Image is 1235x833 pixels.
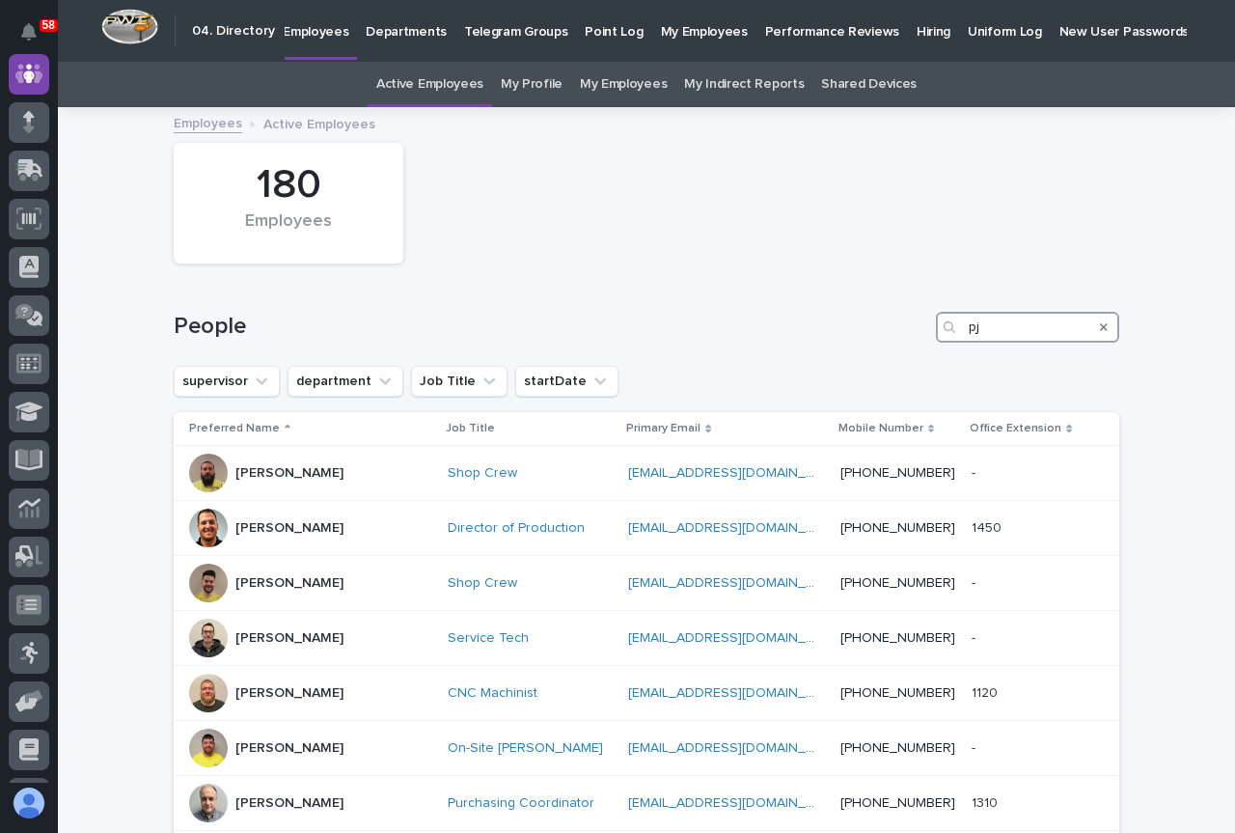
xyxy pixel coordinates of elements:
p: - [972,626,979,647]
p: [PERSON_NAME] [235,520,343,537]
a: [PHONE_NUMBER] [840,741,955,755]
div: Notifications58 [24,23,49,54]
a: CNC Machinist [448,685,537,702]
p: [PERSON_NAME] [235,575,343,592]
img: Workspace Logo [101,9,158,44]
div: 180 [206,161,370,209]
a: Active Employees [376,62,483,107]
a: On-Site [PERSON_NAME] [448,740,603,757]
h2: 04. Directory [192,23,275,40]
button: supervisor [174,366,280,397]
button: users-avatar [9,783,49,823]
button: Job Title [411,366,508,397]
p: Mobile Number [838,418,923,439]
a: [PHONE_NUMBER] [840,576,955,590]
a: [EMAIL_ADDRESS][DOMAIN_NAME] [628,796,846,810]
p: 1310 [972,791,1002,812]
p: [PERSON_NAME] [235,685,343,702]
a: Service Tech [448,630,529,647]
a: [PHONE_NUMBER] [840,796,955,810]
div: Employees [206,211,370,252]
a: [EMAIL_ADDRESS][DOMAIN_NAME] [628,466,846,480]
tr: [PERSON_NAME]CNC Machinist [EMAIL_ADDRESS][DOMAIN_NAME] [PHONE_NUMBER]11201120 [174,666,1119,721]
input: Search [936,312,1119,343]
p: - [972,571,979,592]
a: [EMAIL_ADDRESS][DOMAIN_NAME] [628,576,846,590]
a: Purchasing Coordinator [448,795,594,812]
p: [PERSON_NAME] [235,740,343,757]
p: - [972,736,979,757]
button: Notifications [9,12,49,52]
p: Job Title [446,418,495,439]
tr: [PERSON_NAME]On-Site [PERSON_NAME] [EMAIL_ADDRESS][DOMAIN_NAME] [PHONE_NUMBER]-- [174,721,1119,776]
p: [PERSON_NAME] [235,795,343,812]
a: My Profile [501,62,563,107]
a: Director of Production [448,520,585,537]
a: [EMAIL_ADDRESS][DOMAIN_NAME] [628,686,846,700]
tr: [PERSON_NAME]Service Tech [EMAIL_ADDRESS][DOMAIN_NAME] [PHONE_NUMBER]-- [174,611,1119,666]
a: Employees [174,111,242,133]
p: 58 [42,18,55,32]
a: [PHONE_NUMBER] [840,631,955,645]
p: - [972,461,979,482]
tr: [PERSON_NAME]Director of Production [EMAIL_ADDRESS][DOMAIN_NAME] [PHONE_NUMBER]14501450 [174,501,1119,556]
a: My Indirect Reports [684,62,804,107]
a: [EMAIL_ADDRESS][DOMAIN_NAME] [628,741,846,755]
p: 1120 [972,681,1002,702]
p: Primary Email [626,418,700,439]
p: 1450 [972,516,1005,537]
p: Preferred Name [189,418,280,439]
h1: People [174,313,928,341]
a: Shared Devices [821,62,917,107]
a: [PHONE_NUMBER] [840,466,955,480]
tr: [PERSON_NAME]Shop Crew [EMAIL_ADDRESS][DOMAIN_NAME] [PHONE_NUMBER]-- [174,446,1119,501]
p: Active Employees [263,112,375,133]
tr: [PERSON_NAME]Shop Crew [EMAIL_ADDRESS][DOMAIN_NAME] [PHONE_NUMBER]-- [174,556,1119,611]
a: [PHONE_NUMBER] [840,521,955,535]
p: [PERSON_NAME] [235,630,343,647]
tr: [PERSON_NAME]Purchasing Coordinator [EMAIL_ADDRESS][DOMAIN_NAME] [PHONE_NUMBER]13101310 [174,776,1119,831]
a: Shop Crew [448,465,517,482]
p: [PERSON_NAME] [235,465,343,482]
p: Office Extension [970,418,1061,439]
a: Shop Crew [448,575,517,592]
a: [EMAIL_ADDRESS][DOMAIN_NAME] [628,631,846,645]
a: [EMAIL_ADDRESS][DOMAIN_NAME] [628,521,846,535]
a: [PHONE_NUMBER] [840,686,955,700]
a: My Employees [580,62,667,107]
button: department [288,366,403,397]
button: startDate [515,366,618,397]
